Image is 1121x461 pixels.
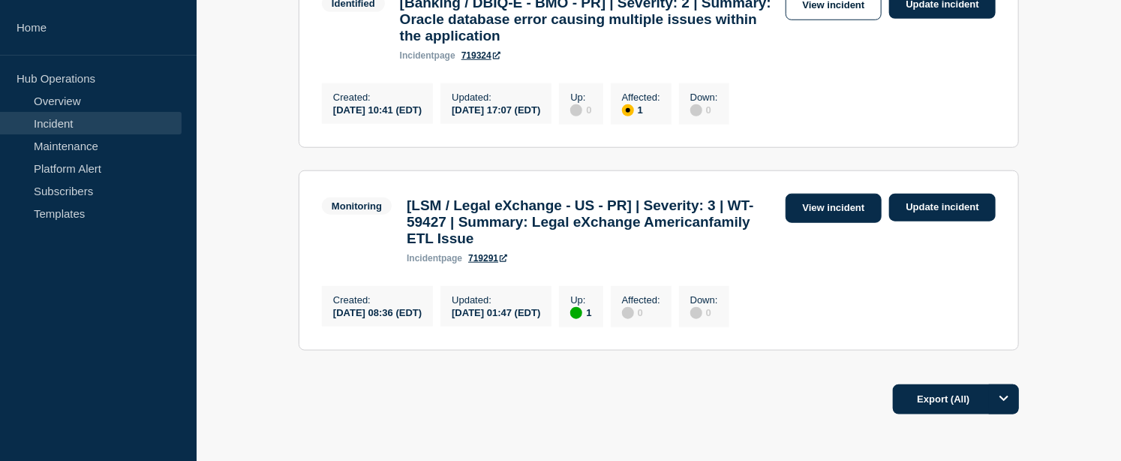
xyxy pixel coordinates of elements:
[690,104,702,116] div: disabled
[452,306,540,318] div: [DATE] 01:47 (EDT)
[400,50,455,61] p: page
[333,103,422,116] div: [DATE] 10:41 (EDT)
[622,307,634,319] div: disabled
[452,294,540,306] p: Updated :
[690,103,718,116] div: 0
[690,306,718,319] div: 0
[468,253,507,264] a: 719291
[570,307,582,319] div: up
[989,384,1019,414] button: Options
[452,92,540,103] p: Updated :
[407,253,462,264] p: page
[333,92,422,103] p: Created :
[452,103,540,116] div: [DATE] 17:07 (EDT)
[461,50,500,61] a: 719324
[570,92,591,103] p: Up :
[889,194,996,221] a: Update incident
[322,197,392,215] span: Monitoring
[690,307,702,319] div: disabled
[333,294,422,306] p: Created :
[690,294,718,306] p: Down :
[333,306,422,318] div: [DATE] 08:36 (EDT)
[400,50,434,61] span: incident
[570,103,591,116] div: 0
[690,92,718,103] p: Down :
[407,253,441,264] span: incident
[570,306,591,319] div: 1
[622,306,660,319] div: 0
[407,197,777,247] h3: [LSM / Legal eXchange - US - PR] | Severity: 3 | WT-59427 | Summary: Legal eXchange Americanfamil...
[570,294,591,306] p: Up :
[622,104,634,116] div: affected
[893,384,1019,414] button: Export (All)
[622,103,660,116] div: 1
[622,294,660,306] p: Affected :
[622,92,660,103] p: Affected :
[786,194,882,223] a: View incident
[570,104,582,116] div: disabled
